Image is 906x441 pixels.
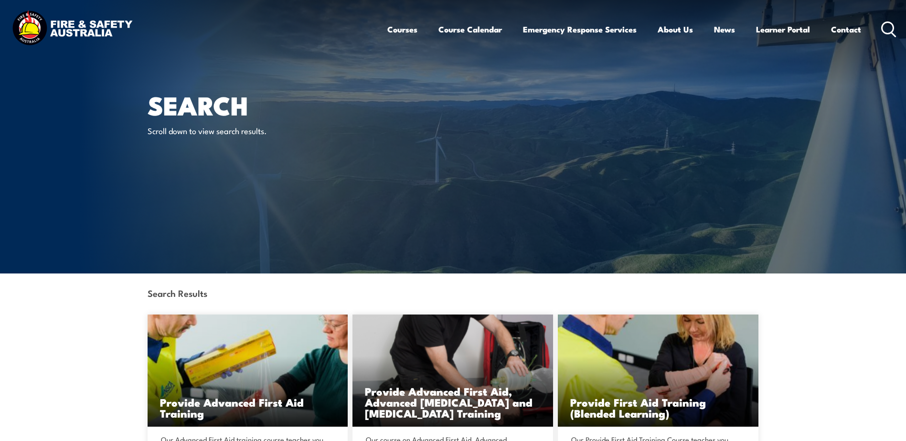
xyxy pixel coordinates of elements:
[831,17,861,42] a: Contact
[365,386,541,419] h3: Provide Advanced First Aid, Advanced [MEDICAL_DATA] and [MEDICAL_DATA] Training
[160,397,336,419] h3: Provide Advanced First Aid Training
[523,17,637,42] a: Emergency Response Services
[658,17,693,42] a: About Us
[148,286,207,299] strong: Search Results
[148,315,348,427] a: Provide Advanced First Aid Training
[756,17,810,42] a: Learner Portal
[352,315,553,427] a: Provide Advanced First Aid, Advanced [MEDICAL_DATA] and [MEDICAL_DATA] Training
[558,315,758,427] img: Provide First Aid (Blended Learning)
[714,17,735,42] a: News
[438,17,502,42] a: Course Calendar
[148,94,384,116] h1: Search
[558,315,758,427] a: Provide First Aid Training (Blended Learning)
[352,315,553,427] img: Provide Advanced First Aid, Advanced Resuscitation and Oxygen Therapy Training
[148,315,348,427] img: Provide Advanced First Aid
[387,17,417,42] a: Courses
[148,125,322,136] p: Scroll down to view search results.
[570,397,746,419] h3: Provide First Aid Training (Blended Learning)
